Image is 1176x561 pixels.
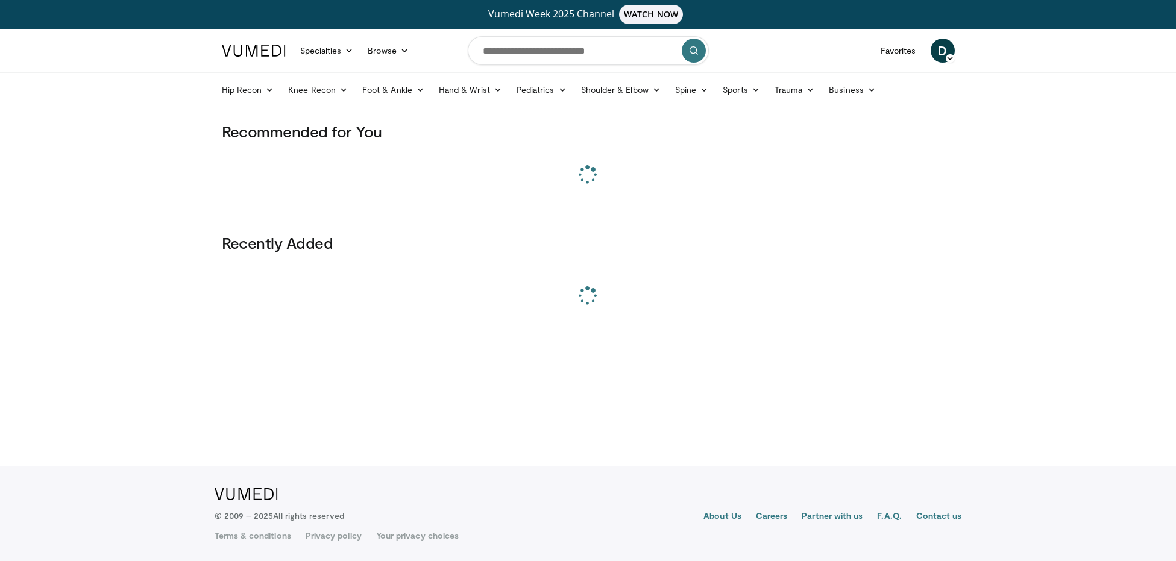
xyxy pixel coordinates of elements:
img: VuMedi Logo [222,45,286,57]
a: D [931,39,955,63]
img: VuMedi Logo [215,488,278,500]
a: Hip Recon [215,78,281,102]
a: Privacy policy [306,530,362,542]
a: Vumedi Week 2025 ChannelWATCH NOW [224,5,953,24]
a: Shoulder & Elbow [574,78,668,102]
a: Specialties [293,39,361,63]
a: Partner with us [802,510,863,524]
a: Sports [715,78,767,102]
a: Terms & conditions [215,530,291,542]
h3: Recently Added [222,233,955,252]
a: Business [822,78,883,102]
a: Pediatrics [509,78,574,102]
a: Favorites [873,39,923,63]
span: WATCH NOW [619,5,683,24]
a: Careers [756,510,788,524]
a: F.A.Q. [877,510,901,524]
a: Trauma [767,78,822,102]
a: Spine [668,78,715,102]
a: About Us [703,510,741,524]
a: Hand & Wrist [432,78,509,102]
a: Foot & Ankle [355,78,432,102]
p: © 2009 – 2025 [215,510,344,522]
span: All rights reserved [273,510,344,521]
a: Contact us [916,510,962,524]
h3: Recommended for You [222,122,955,141]
a: Knee Recon [281,78,355,102]
input: Search topics, interventions [468,36,709,65]
a: Browse [360,39,416,63]
a: Your privacy choices [376,530,459,542]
